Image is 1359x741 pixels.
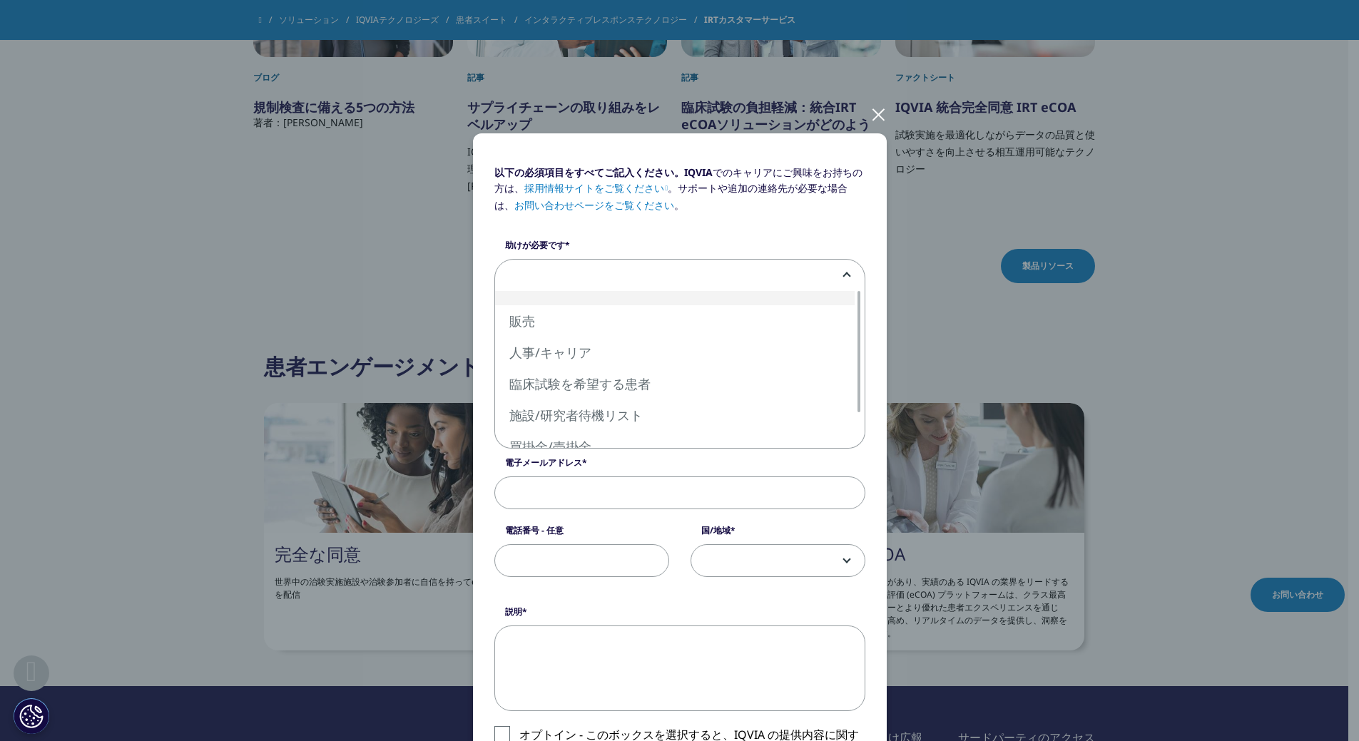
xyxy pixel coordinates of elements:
font: 採用情報サイトをご覧ください [524,181,664,195]
button: クッキー設定 [14,698,49,734]
li: 買掛金/売掛金 [495,431,855,462]
font: 。 [674,198,684,212]
font: 。サポートや追加の連絡先が必要な場合は、 [494,181,848,212]
font: 電子メールアドレス [505,456,582,469]
font: 国/地域 [701,524,731,536]
a: お問い合わせページをご覧ください [514,198,674,212]
font: 説明 [505,605,522,618]
font: 電話番号 - 任意 [505,524,564,536]
font: 助けが必要です [505,239,565,251]
li: 人事/キャリア [495,337,855,368]
font: 以下の必須項目をすべてご記入ください。IQVIA [494,165,713,179]
li: 臨床試験を希望する患者 [495,368,855,399]
li: 施設/研究者待機リスト [495,399,855,431]
a: 採用情報サイトをご覧ください [524,181,668,195]
li: 販売 [495,305,855,337]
